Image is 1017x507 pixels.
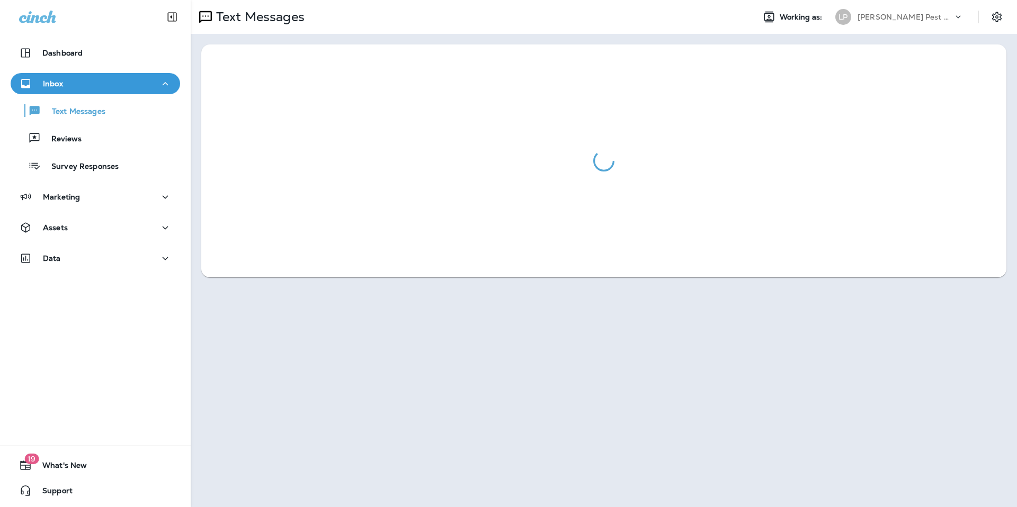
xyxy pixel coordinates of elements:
[43,223,68,232] p: Assets
[32,461,87,474] span: What's New
[11,217,180,238] button: Assets
[11,42,180,64] button: Dashboard
[835,9,851,25] div: LP
[11,127,180,149] button: Reviews
[43,254,61,262] p: Data
[11,480,180,501] button: Support
[43,193,80,201] p: Marketing
[987,7,1006,26] button: Settings
[157,6,187,28] button: Collapse Sidebar
[212,9,305,25] p: Text Messages
[11,248,180,269] button: Data
[41,107,105,117] p: Text Messages
[41,162,119,172] p: Survey Responses
[11,155,180,177] button: Survey Responses
[858,13,953,21] p: [PERSON_NAME] Pest Control
[32,486,73,499] span: Support
[24,454,39,464] span: 19
[42,49,83,57] p: Dashboard
[11,99,180,122] button: Text Messages
[11,455,180,476] button: 19What's New
[11,186,180,207] button: Marketing
[41,134,82,144] p: Reviews
[11,73,180,94] button: Inbox
[43,79,63,88] p: Inbox
[780,13,825,22] span: Working as:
